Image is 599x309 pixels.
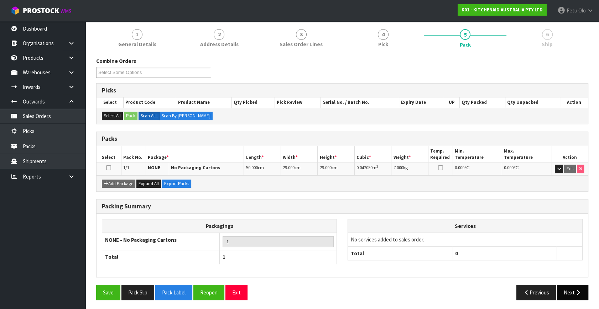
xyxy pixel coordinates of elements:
[132,29,142,40] span: 1
[378,41,388,48] span: Pick
[348,246,452,260] th: Total
[275,97,321,107] th: Pick Review
[567,7,577,14] span: Fetu
[455,165,464,171] span: 0.000
[281,146,318,163] th: Width
[200,41,238,48] span: Address Details
[455,250,458,257] span: 0
[318,146,355,163] th: Height
[139,112,160,120] label: Scan ALL
[453,163,502,175] td: ℃
[96,57,136,65] label: Combine Orders
[516,285,556,300] button: Previous
[578,7,586,14] span: Olo
[160,112,213,120] label: Scan By [PERSON_NAME]
[399,97,444,107] th: Expiry Date
[139,181,159,187] span: Expand All
[162,180,191,188] button: Export Packs
[244,163,281,175] td: cm
[391,163,428,175] td: kg
[502,163,551,175] td: ℃
[214,29,224,40] span: 2
[280,41,323,48] span: Sales Order Lines
[460,41,471,48] span: Pack
[244,146,281,163] th: Length
[460,29,470,40] span: 5
[504,165,514,171] span: 0.000
[102,219,337,233] th: Packagings
[393,165,403,171] span: 7.000
[505,97,560,107] th: Qty Unpacked
[123,165,129,171] span: 1/1
[348,219,582,233] th: Services
[318,163,355,175] td: cm
[564,165,576,173] button: Edit
[23,6,59,15] span: ProStock
[124,97,176,107] th: Product Code
[102,203,583,210] h3: Packing Summary
[193,285,224,300] button: Reopen
[462,7,543,13] strong: K01 - KITCHENAID AUSTRALIA PTY LTD
[118,41,156,48] span: General Details
[102,180,135,188] button: Add Package
[502,146,551,163] th: Max. Temperature
[11,6,20,15] img: cube-alt.png
[281,163,318,175] td: cm
[96,52,588,305] span: Pack
[378,29,389,40] span: 4
[246,165,257,171] span: 50.000
[444,97,460,107] th: UP
[96,285,120,300] button: Save
[231,97,275,107] th: Qty Picked
[428,146,453,163] th: Temp. Required
[321,97,399,107] th: Serial No. / Batch No.
[223,254,225,260] span: 1
[459,97,505,107] th: Qty Packed
[61,8,72,15] small: WMS
[102,112,123,120] button: Select All
[453,146,502,163] th: Min. Temperature
[356,165,373,171] span: 0.042050
[146,146,244,163] th: Package
[176,97,231,107] th: Product Name
[97,97,124,107] th: Select
[348,233,582,246] td: No services added to sales order.
[557,285,588,300] button: Next
[136,180,161,188] button: Expand All
[105,236,177,243] strong: NONE - No Packaging Cartons
[391,146,428,163] th: Weight
[283,165,295,171] span: 29.000
[102,135,583,142] h3: Packs
[155,285,192,300] button: Pack Label
[551,146,588,163] th: Action
[124,112,137,120] button: Pack
[319,165,331,171] span: 29.000
[560,97,588,107] th: Action
[542,41,553,48] span: Ship
[171,165,220,171] strong: No Packaging Cartons
[121,285,154,300] button: Pack Slip
[354,146,391,163] th: Cubic
[102,250,220,264] th: Total
[121,146,146,163] th: Pack No.
[542,29,553,40] span: 6
[296,29,307,40] span: 3
[458,4,547,16] a: K01 - KITCHENAID AUSTRALIA PTY LTD
[97,146,121,163] th: Select
[376,164,378,169] sup: 3
[354,163,391,175] td: m
[225,285,248,300] button: Exit
[102,87,583,94] h3: Picks
[148,165,160,171] strong: NONE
